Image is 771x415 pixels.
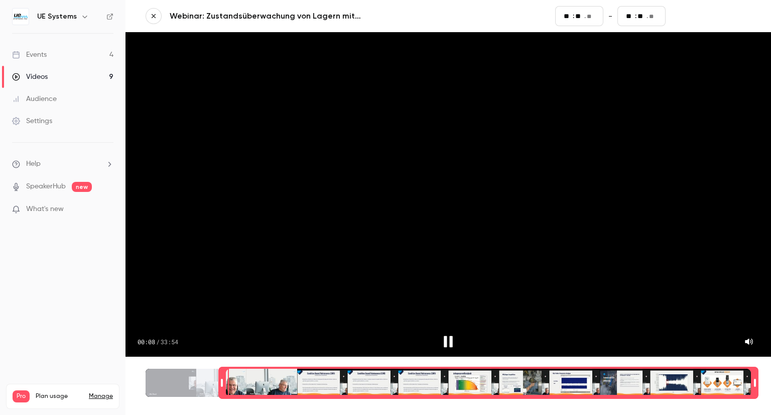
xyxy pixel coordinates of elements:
[37,12,77,22] h6: UE Systems
[26,159,41,169] span: Help
[575,11,583,22] input: seconds
[573,11,574,22] span: :
[36,392,83,400] span: Plan usage
[12,72,48,82] div: Videos
[626,11,634,22] input: minutes
[564,11,572,22] input: minutes
[156,338,160,346] span: /
[13,390,30,402] span: Pro
[555,6,603,26] fieldset: 05:11.18
[138,338,178,346] div: 00:08
[170,10,411,22] a: Webinar: Zustandsüberwachung von Lagern mit Ultraschalltechnologie
[12,159,113,169] li: help-dropdown-opener
[608,10,612,22] span: -
[12,94,57,104] div: Audience
[637,11,646,22] input: seconds
[635,11,636,22] span: :
[647,11,648,22] span: .
[617,6,666,26] fieldset: 39:05.54
[161,338,178,346] span: 33:54
[751,368,758,398] div: Time range seconds end time
[89,392,113,400] a: Manage
[436,330,460,354] button: Pause
[26,181,66,192] a: SpeakerHub
[26,204,64,215] span: What's new
[72,182,92,192] span: new
[13,9,29,25] img: UE Systems
[125,32,771,357] section: Video player
[739,332,759,352] button: Mute
[12,116,52,126] div: Settings
[587,11,595,22] input: milliseconds
[649,11,657,22] input: milliseconds
[138,338,155,346] span: 00:08
[671,6,751,26] button: Save and exit
[12,50,47,60] div: Events
[584,11,586,22] span: .
[218,368,225,398] div: Time range seconds start time
[146,369,751,397] div: Time range selector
